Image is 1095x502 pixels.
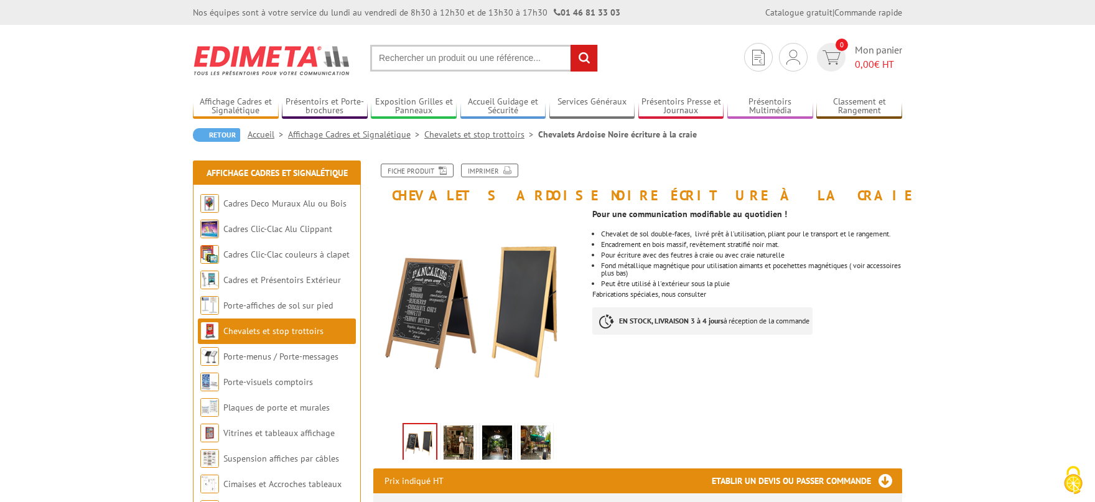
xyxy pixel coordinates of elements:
[373,209,583,419] img: chevalet_ardoise_craie_double-faces_pliant_120x60cm_cadre_bois_naturel_215509_78x60cm_215502.png
[601,251,902,259] li: Pour écriture avec des feutres à craie ou avec craie naturelle
[200,424,219,442] img: Vitrines et tableaux affichage
[193,6,620,19] div: Nos équipes sont à votre service du lundi au vendredi de 8h30 à 12h30 et de 13h30 à 17h30
[592,203,911,347] div: Fabrications spéciales, nous consulter
[1051,460,1095,502] button: Cookies (fenêtre modale)
[460,96,546,117] a: Accueil Guidage et Sécurité
[223,198,347,209] a: Cadres Deco Muraux Alu ou Bois
[592,307,813,335] p: à réception de la commande
[592,208,787,220] strong: Pour une communication modifiable au quotidien !
[384,468,444,493] p: Prix indiqué HT
[571,45,597,72] input: rechercher
[370,45,598,72] input: Rechercher un produit ou une référence...
[200,220,219,238] img: Cadres Clic-Clac Alu Clippant
[223,325,324,337] a: Chevalets et stop trottoirs
[727,96,813,117] a: Présentoirs Multimédia
[814,43,902,72] a: devis rapide 0 Mon panier 0,00€ HT
[855,58,874,70] span: 0,00
[752,50,765,65] img: devis rapide
[223,223,332,235] a: Cadres Clic-Clac Alu Clippant
[200,271,219,289] img: Cadres et Présentoirs Extérieur
[200,475,219,493] img: Cimaises et Accroches tableaux
[200,449,219,468] img: Suspension affiches par câbles
[223,478,342,490] a: Cimaises et Accroches tableaux
[193,128,240,142] a: Retour
[282,96,368,117] a: Présentoirs et Porte-brochures
[549,96,635,117] a: Services Généraux
[786,50,800,65] img: devis rapide
[404,424,436,463] img: chevalet_ardoise_craie_double-faces_pliant_120x60cm_cadre_bois_naturel_215509_78x60cm_215502.png
[193,96,279,117] a: Affichage Cadres et Signalétique
[855,43,902,72] span: Mon panier
[223,376,313,388] a: Porte-visuels comptoirs
[816,96,902,117] a: Classement et Rangement
[601,230,902,238] p: Chevalet de sol double-faces, livré prêt à l'utilisation, pliant pour le transport et le rangement.
[248,129,288,140] a: Accueil
[834,7,902,18] a: Commande rapide
[223,453,339,464] a: Suspension affiches par câbles
[444,425,473,464] img: 215502_chevalet_ardoise_craie_tableau_noir-2.jpg
[200,194,219,213] img: Cadres Deco Muraux Alu ou Bois
[200,245,219,264] img: Cadres Clic-Clac couleurs à clapet
[200,398,219,417] img: Plaques de porte et murales
[381,164,454,177] a: Fiche produit
[223,351,338,362] a: Porte-menus / Porte-messages
[712,468,902,493] h3: Etablir un devis ou passer commande
[200,373,219,391] img: Porte-visuels comptoirs
[601,280,902,287] p: Peut être utilisé à l'extérieur sous la pluie
[461,164,518,177] a: Imprimer
[601,262,902,277] li: Fond métallique magnétique pour utilisation aimants et pocehettes magnétiques ( voir accessoires ...
[223,402,330,413] a: Plaques de porte et murales
[1058,465,1089,496] img: Cookies (fenêtre modale)
[822,50,841,65] img: devis rapide
[223,249,350,260] a: Cadres Clic-Clac couleurs à clapet
[200,347,219,366] img: Porte-menus / Porte-messages
[836,39,848,51] span: 0
[765,6,902,19] div: |
[193,37,352,83] img: Edimeta
[482,425,512,464] img: 215509_chevalet_ardoise_craie_tableau_noir.jpg
[554,7,620,18] strong: 01 46 81 33 03
[200,322,219,340] img: Chevalets et stop trottoirs
[521,425,551,464] img: 215509_chevalet_ardoise_craie_tableau_noir-mise_en_scene.jpg
[207,167,348,179] a: Affichage Cadres et Signalétique
[223,427,335,439] a: Vitrines et tableaux affichage
[765,7,832,18] a: Catalogue gratuit
[288,129,424,140] a: Affichage Cadres et Signalétique
[371,96,457,117] a: Exposition Grilles et Panneaux
[223,300,333,311] a: Porte-affiches de sol sur pied
[855,57,902,72] span: € HT
[538,128,697,141] li: Chevalets Ardoise Noire écriture à la craie
[638,96,724,117] a: Présentoirs Presse et Journaux
[223,274,341,286] a: Cadres et Présentoirs Extérieur
[424,129,538,140] a: Chevalets et stop trottoirs
[601,241,902,248] li: Encadrement en bois massif, revêtement stratifié noir mat.
[200,296,219,315] img: Porte-affiches de sol sur pied
[619,316,724,325] strong: EN STOCK, LIVRAISON 3 à 4 jours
